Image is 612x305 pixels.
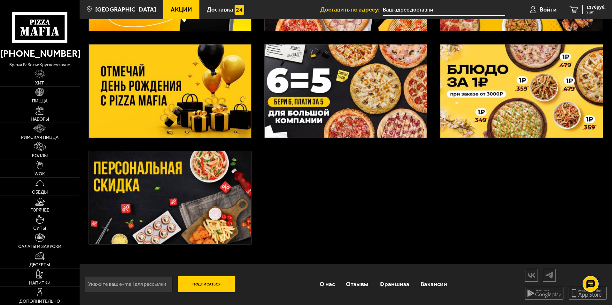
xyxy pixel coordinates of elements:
a: Франшиза [374,274,415,294]
span: Римская пицца [21,135,58,140]
span: Доставить по адресу: [320,6,383,12]
img: vk [525,269,538,281]
span: Дополнительно [19,299,60,304]
span: Обеды [32,190,48,195]
span: Горячее [30,208,49,213]
img: tg [543,269,555,281]
span: Войти [540,6,557,12]
button: Подписаться [178,276,235,292]
span: Супы [33,226,46,231]
span: WOK [35,172,45,176]
span: [GEOGRAPHIC_DATA] [95,6,156,12]
a: Вакансии [415,274,453,294]
span: Доставка [207,6,233,12]
span: Наборы [31,117,49,122]
span: Хит [35,81,44,85]
a: О нас [314,274,340,294]
input: Ваш адрес доставки [383,4,505,16]
img: 15daf4d41897b9f0e9f617042186c801.svg [235,5,244,15]
a: Отзывы [340,274,374,294]
span: Акции [171,6,192,12]
span: Салаты и закуски [18,245,61,249]
span: Напитки [29,281,50,285]
span: Десерты [29,263,50,267]
span: 1178 руб. [586,5,606,10]
span: 2 шт. [586,10,606,14]
input: Укажите ваш e-mail для рассылки [85,276,173,292]
span: Роллы [32,154,48,158]
span: Пицца [32,99,48,103]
